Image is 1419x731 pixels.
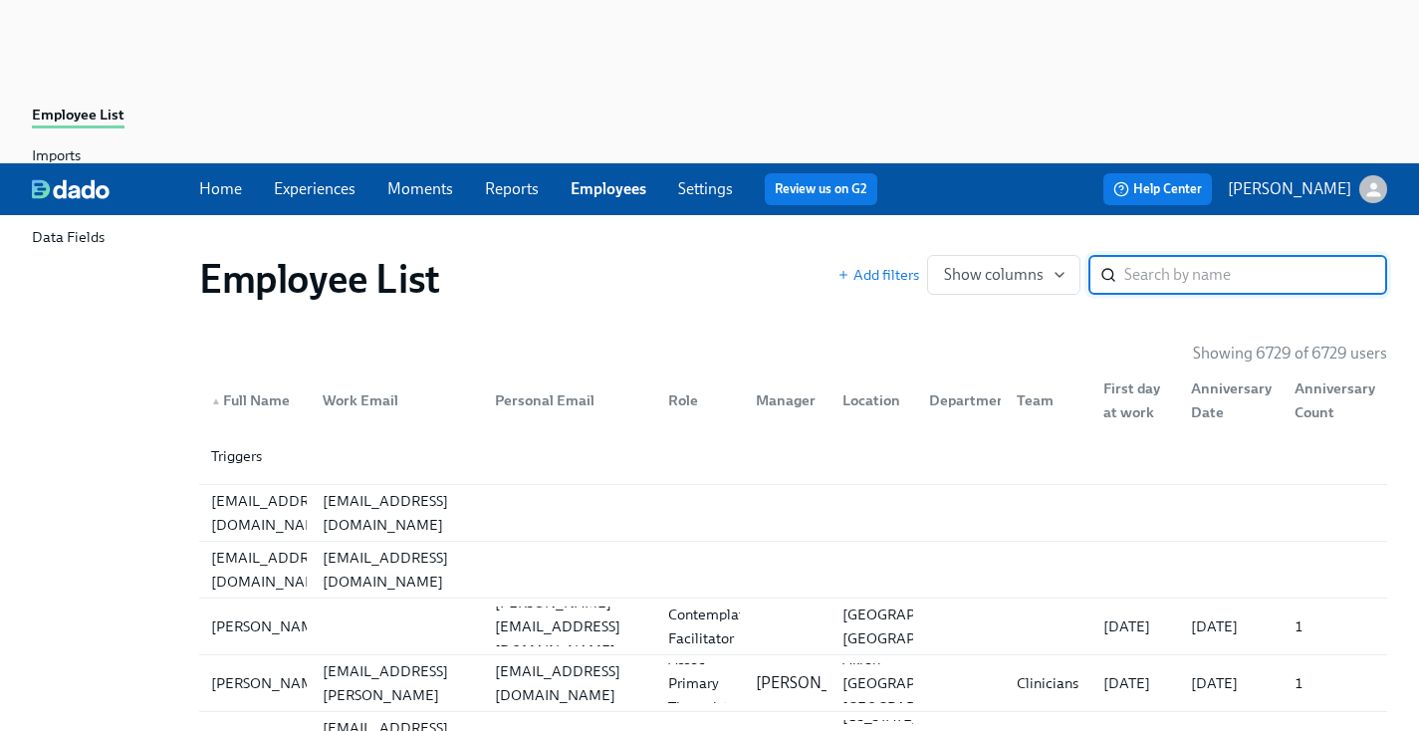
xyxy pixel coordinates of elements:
[199,599,1387,655] a: [PERSON_NAME][PERSON_NAME][EMAIL_ADDRESS][DOMAIN_NAME]Contemplative Facilitator[GEOGRAPHIC_DATA],...
[1087,380,1174,420] div: First day at work
[1279,380,1383,420] div: Anniversary Count
[199,485,1387,541] div: [EMAIL_ADDRESS][DOMAIN_NAME][EMAIL_ADDRESS][DOMAIN_NAME]
[203,614,336,638] div: [PERSON_NAME]
[756,672,879,694] p: [PERSON_NAME]
[660,388,739,412] div: Role
[1287,671,1383,695] div: 1
[199,485,1387,542] a: [EMAIL_ADDRESS][DOMAIN_NAME][EMAIL_ADDRESS][DOMAIN_NAME]
[32,104,183,128] a: Employee List
[479,380,652,420] div: Personal Email
[660,603,771,650] div: Contemplative Facilitator
[32,179,110,199] img: dado
[1287,614,1383,638] div: 1
[199,179,242,198] a: Home
[1193,343,1387,365] p: Showing 6729 of 6729 users
[921,388,1020,412] div: Department
[199,255,440,303] h1: Employee List
[837,265,919,285] button: Add filters
[927,255,1080,295] button: Show columns
[32,179,199,199] a: dado
[834,647,997,719] div: Akron [GEOGRAPHIC_DATA] [GEOGRAPHIC_DATA]
[387,179,453,198] a: Moments
[203,388,307,412] div: Full Name
[827,380,913,420] div: Location
[203,444,307,468] div: Triggers
[1095,671,1174,695] div: [DATE]
[487,659,652,707] div: [EMAIL_ADDRESS][DOMAIN_NAME]
[913,380,1000,420] div: Department
[203,546,345,594] div: [EMAIL_ADDRESS][DOMAIN_NAME]
[199,599,1387,654] div: [PERSON_NAME][PERSON_NAME][EMAIL_ADDRESS][DOMAIN_NAME]Contemplative Facilitator[GEOGRAPHIC_DATA],...
[199,428,1387,485] a: Triggers
[32,144,81,169] div: Imports
[485,179,539,198] a: Reports
[203,489,345,537] div: [EMAIL_ADDRESS][DOMAIN_NAME]
[315,546,480,594] div: [EMAIL_ADDRESS][DOMAIN_NAME]
[199,428,1387,484] div: Triggers
[32,226,105,251] div: Data Fields
[1287,376,1383,424] div: Anniversary Count
[1183,614,1280,638] div: [DATE]
[740,380,827,420] div: Manager
[1009,388,1087,412] div: Team
[1183,376,1280,424] div: Anniversary Date
[315,635,480,731] div: [PERSON_NAME][EMAIL_ADDRESS][PERSON_NAME][DOMAIN_NAME]
[32,104,124,128] div: Employee List
[1095,376,1174,424] div: First day at work
[660,647,739,719] div: Assoc Primary Therapist
[748,388,827,412] div: Manager
[678,179,733,198] a: Settings
[1228,178,1351,200] p: [PERSON_NAME]
[211,396,221,406] span: ▲
[944,265,1064,285] span: Show columns
[1103,173,1212,205] button: Help Center
[571,179,646,198] a: Employees
[315,388,480,412] div: Work Email
[652,380,739,420] div: Role
[307,380,480,420] div: Work Email
[32,226,183,251] a: Data Fields
[1095,614,1174,638] div: [DATE]
[32,144,183,169] a: Imports
[775,179,867,199] a: Review us on G2
[199,655,1387,711] div: [PERSON_NAME][PERSON_NAME][EMAIL_ADDRESS][PERSON_NAME][DOMAIN_NAME][EMAIL_ADDRESS][DOMAIN_NAME]As...
[765,173,877,205] button: Review us on G2
[1001,380,1087,420] div: Team
[834,388,913,412] div: Location
[834,603,1001,650] div: [GEOGRAPHIC_DATA], [GEOGRAPHIC_DATA]
[199,542,1387,599] a: [EMAIL_ADDRESS][DOMAIN_NAME][EMAIL_ADDRESS][DOMAIN_NAME]
[203,671,336,695] div: [PERSON_NAME]
[1124,255,1387,295] input: Search by name
[274,179,355,198] a: Experiences
[1228,175,1387,203] button: [PERSON_NAME]
[199,542,1387,598] div: [EMAIL_ADDRESS][DOMAIN_NAME][EMAIL_ADDRESS][DOMAIN_NAME]
[315,489,480,537] div: [EMAIL_ADDRESS][DOMAIN_NAME]
[487,591,652,662] div: [PERSON_NAME][EMAIL_ADDRESS][DOMAIN_NAME]
[1009,671,1087,695] div: Clinicians
[1183,671,1280,695] div: [DATE]
[199,655,1387,712] a: [PERSON_NAME][PERSON_NAME][EMAIL_ADDRESS][PERSON_NAME][DOMAIN_NAME][EMAIL_ADDRESS][DOMAIN_NAME]As...
[487,388,652,412] div: Personal Email
[1175,380,1280,420] div: Anniversary Date
[1113,179,1202,199] span: Help Center
[203,380,307,420] div: ▲Full Name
